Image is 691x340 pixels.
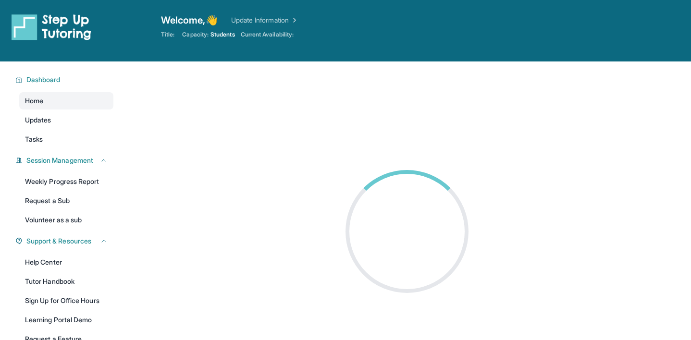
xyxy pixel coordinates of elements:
[19,131,113,148] a: Tasks
[161,13,218,27] span: Welcome, 👋
[182,31,209,38] span: Capacity:
[19,254,113,271] a: Help Center
[210,31,235,38] span: Students
[19,92,113,109] a: Home
[23,236,108,246] button: Support & Resources
[26,75,61,85] span: Dashboard
[241,31,294,38] span: Current Availability:
[26,236,91,246] span: Support & Resources
[25,115,51,125] span: Updates
[19,211,113,229] a: Volunteer as a sub
[25,134,43,144] span: Tasks
[25,96,43,106] span: Home
[19,311,113,328] a: Learning Portal Demo
[23,156,108,165] button: Session Management
[19,173,113,190] a: Weekly Progress Report
[19,273,113,290] a: Tutor Handbook
[19,292,113,309] a: Sign Up for Office Hours
[231,15,298,25] a: Update Information
[23,75,108,85] button: Dashboard
[19,111,113,129] a: Updates
[161,31,174,38] span: Title:
[12,13,91,40] img: logo
[289,15,298,25] img: Chevron Right
[26,156,93,165] span: Session Management
[19,192,113,209] a: Request a Sub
